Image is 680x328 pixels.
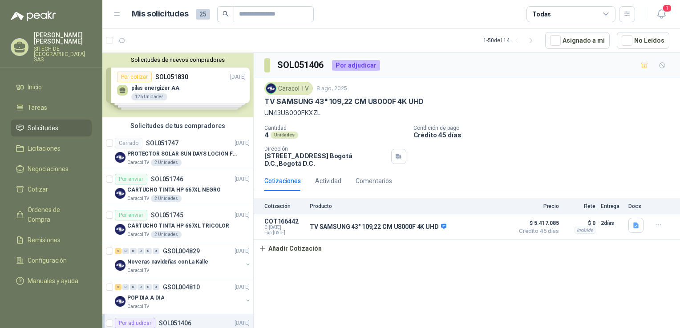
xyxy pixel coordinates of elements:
p: Docs [628,203,646,209]
a: Tareas [11,99,92,116]
p: PROTECTOR SOLAR SUN DAYS LOCION FPS 50 CAJA X 24 UN [127,150,238,158]
p: [DATE] [235,139,250,148]
div: Por enviar [115,210,147,220]
p: GSOL004810 [163,284,200,290]
p: Caracol TV [127,303,149,310]
a: Configuración [11,252,92,269]
div: 0 [153,284,159,290]
p: [DATE] [235,247,250,256]
img: Company Logo [115,260,125,271]
p: [DATE] [235,175,250,184]
span: Manuales y ayuda [28,276,78,286]
div: 0 [138,284,144,290]
img: Logo peakr [11,11,56,21]
p: TV SAMSUNG 43" 109,22 CM U8000F 4K UHD [310,223,446,231]
a: CerradoSOL051747[DATE] Company LogoPROTECTOR SOLAR SUN DAYS LOCION FPS 50 CAJA X 24 UNCaracol TV2... [102,134,253,170]
a: Manuales y ayuda [11,272,92,289]
span: $ 5.417.085 [514,218,559,228]
p: Crédito 45 días [413,131,677,139]
p: Condición de pago [413,125,677,131]
p: SOL051406 [159,320,191,326]
div: Caracol TV [264,82,313,95]
p: Cantidad [264,125,406,131]
span: Órdenes de Compra [28,205,83,224]
button: No Leídos [617,32,669,49]
div: 0 [122,248,129,254]
span: Remisiones [28,235,61,245]
span: Licitaciones [28,144,61,153]
div: Incluido [575,227,595,234]
p: CARTUCHO TINTA HP 667XL NEGRO [127,186,221,194]
a: Solicitudes [11,120,92,136]
div: 0 [145,248,152,254]
p: Dirección [264,146,388,152]
p: SITECH DE [GEOGRAPHIC_DATA] SAS [34,46,92,62]
div: Cotizaciones [264,176,301,186]
p: POP DIA A DIA [127,294,164,302]
p: TV SAMSUNG 43" 109,22 CM U8000F 4K UHD [264,97,424,106]
div: 0 [130,248,137,254]
a: Remisiones [11,232,92,248]
p: 8 ago, 2025 [316,84,347,93]
span: Exp: [DATE] [264,230,304,236]
img: Company Logo [266,84,276,93]
button: Asignado a mi [545,32,610,49]
a: Cotizar [11,181,92,198]
a: Órdenes de Compra [11,201,92,228]
div: Unidades [271,132,298,139]
div: 0 [122,284,129,290]
span: Tareas [28,103,47,112]
p: Precio [514,203,559,209]
div: 2 Unidades [151,159,182,166]
h1: Mis solicitudes [132,8,189,20]
p: [DATE] [235,283,250,292]
p: SOL051747 [146,140,178,146]
p: 4 [264,131,269,139]
span: Negociaciones [28,164,69,174]
div: Cerrado [115,138,142,148]
div: 1 - 50 de 114 [483,33,538,48]
a: Por enviarSOL051745[DATE] Company LogoCARTUCHO TINTA HP 667XL TRICOLORCaracol TV2 Unidades [102,206,253,242]
div: Por enviar [115,174,147,184]
p: $ 0 [564,218,595,228]
div: Por adjudicar [332,60,380,71]
img: Company Logo [115,188,125,199]
img: Company Logo [115,296,125,307]
div: 2 [115,284,121,290]
button: Añadir Cotización [254,240,327,257]
div: 0 [153,248,159,254]
div: 2 Unidades [151,231,182,238]
p: GSOL004829 [163,248,200,254]
span: Configuración [28,256,67,265]
div: 2 Unidades [151,195,182,202]
span: Crédito 45 días [514,228,559,234]
a: Licitaciones [11,140,92,157]
div: 0 [145,284,152,290]
div: 0 [130,284,137,290]
span: C: [DATE] [264,225,304,230]
p: Novenas navideñas con La Kalle [127,258,208,266]
button: Solicitudes de nuevos compradores [106,56,250,63]
p: [PERSON_NAME] [PERSON_NAME] [34,32,92,44]
div: Actividad [315,176,341,186]
p: [STREET_ADDRESS] Bogotá D.C. , Bogotá D.C. [264,152,388,167]
button: 1 [653,6,669,22]
p: Caracol TV [127,267,149,274]
p: UN43U8000FKXZL [264,108,669,118]
p: 2 días [601,218,623,228]
p: CARTUCHO TINTA HP 667XL TRICOLOR [127,222,229,230]
div: Todas [532,9,551,19]
div: Comentarios [356,176,392,186]
span: 25 [196,9,210,20]
a: Por enviarSOL051746[DATE] Company LogoCARTUCHO TINTA HP 667XL NEGROCaracol TV2 Unidades [102,170,253,206]
span: Inicio [28,82,42,92]
span: search [223,11,229,17]
p: Caracol TV [127,195,149,202]
p: Flete [564,203,595,209]
p: Caracol TV [127,159,149,166]
a: Inicio [11,79,92,96]
div: Solicitudes de nuevos compradoresPor cotizarSOL051830[DATE] pilas energizer AA126 UnidadesPor cot... [102,53,253,117]
p: SOL051746 [151,176,183,182]
p: [DATE] [235,211,250,220]
a: 2 0 0 0 0 0 GSOL004810[DATE] Company LogoPOP DIA A DIACaracol TV [115,282,251,310]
